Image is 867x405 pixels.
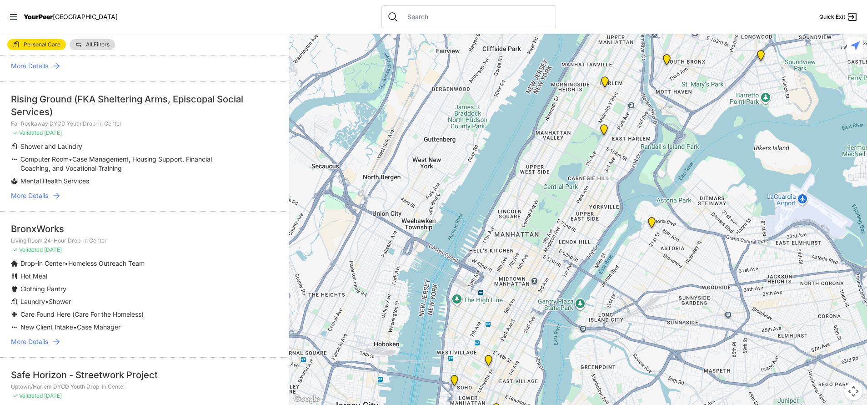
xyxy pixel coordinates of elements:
a: Quick Exit [819,11,858,22]
a: More Details [11,337,278,346]
span: [GEOGRAPHIC_DATA] [53,13,118,20]
div: Safe Horizon - Streetwork Project [11,369,278,381]
span: Quick Exit [819,13,845,20]
div: Uptown/Harlem DYCD Youth Drop-in Center [599,76,611,91]
span: [DATE] [44,129,62,136]
a: YourPeer[GEOGRAPHIC_DATA] [24,14,118,20]
span: YourPeer [24,13,53,20]
span: Case Manager [77,323,120,331]
p: Far Rockaway DYCD Youth Drop-in Center [11,120,278,127]
span: • [73,323,77,331]
span: More Details [11,191,48,200]
span: More Details [11,61,48,71]
img: Google [291,393,321,405]
button: Map camera controls [844,382,862,400]
a: Personal Care [7,39,66,50]
span: Drop-in Center [20,259,65,267]
span: Hot Meal [20,272,47,280]
div: Manhattan [598,124,610,139]
p: Uptown/Harlem DYCD Youth Drop-in Center [11,383,278,390]
span: Mental Health Services [20,177,89,185]
span: [DATE] [44,392,62,399]
span: ✓ Validated [13,246,43,253]
span: Care Found Here (Care For the Homeless) [20,310,144,318]
span: • [69,155,72,163]
div: Harm Reduction Center [661,54,672,69]
span: • [45,298,49,305]
div: Rising Ground (FKA Sheltering Arms, Episcopal Social Services) [11,93,278,118]
span: Personal Care [24,42,60,47]
span: Case Management, Housing Support, Financial Coaching, and Vocational Training [20,155,212,172]
a: More Details [11,61,278,71]
span: New Client Intake [20,323,73,331]
a: Open this area in Google Maps (opens a new window) [291,393,321,405]
span: More Details [11,337,48,346]
span: Computer Room [20,155,69,163]
span: All Filters [86,42,110,47]
span: ✓ Validated [13,129,43,136]
span: Homeless Outreach Team [68,259,145,267]
span: • [65,259,68,267]
span: ✓ Validated [13,392,43,399]
a: More Details [11,191,278,200]
input: Search [402,12,550,21]
span: Clothing Pantry [20,285,66,293]
span: Laundry [20,298,45,305]
div: Harvey Milk High School [483,355,494,370]
span: Shower [49,298,71,305]
div: Living Room 24-Hour Drop-In Center [755,50,767,65]
span: Shower and Laundry [20,142,82,150]
a: All Filters [70,39,115,50]
div: BronxWorks [11,223,278,235]
span: [DATE] [44,246,62,253]
div: Main Location, SoHo, DYCD Youth Drop-in Center [449,375,460,390]
p: Living Room 24-Hour Drop-In Center [11,237,278,244]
